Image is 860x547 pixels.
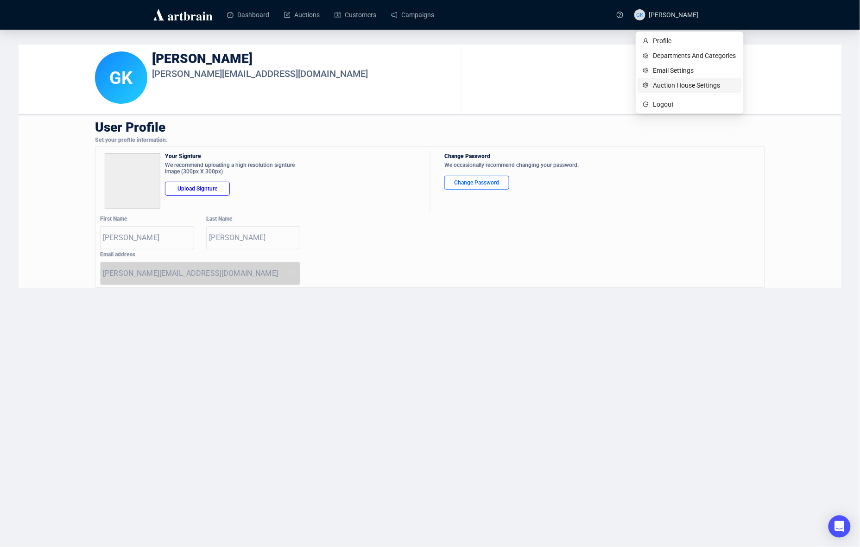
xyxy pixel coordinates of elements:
[152,51,368,69] div: [PERSON_NAME]
[95,115,765,137] div: User Profile
[335,3,376,27] a: Customers
[643,68,650,73] span: setting
[617,12,623,18] span: question-circle
[100,216,193,225] div: First Name
[643,102,650,107] span: logout
[284,3,320,27] a: Auctions
[391,3,434,27] a: Campaigns
[653,51,736,61] span: Departments And Categories
[643,53,650,58] span: setting
[152,7,214,22] img: logo
[206,216,299,225] div: Last Name
[227,3,269,27] a: Dashboard
[444,153,579,162] div: Change Password
[653,80,736,90] span: Auction House Settings
[165,153,354,162] div: Your Signture
[165,162,297,178] div: We recommend uploading a high resolution signture image (300px X 300px)
[95,51,147,104] div: Gregory Krueger
[649,11,699,19] span: [PERSON_NAME]
[103,230,194,245] input: First Name
[643,38,650,44] span: user
[110,68,133,88] span: GK
[653,99,736,109] span: Logout
[636,10,644,19] span: GK
[653,65,736,76] span: Email Settings
[100,252,299,261] div: Email address
[288,269,297,278] img: email.svg
[444,162,579,171] div: We occasionally recommend changing your password.
[152,69,368,82] div: [PERSON_NAME][EMAIL_ADDRESS][DOMAIN_NAME]
[444,176,509,190] button: Change Password
[165,182,230,196] button: Upload Signture
[173,184,222,193] div: Upload Signture
[103,266,288,281] input: Your Email
[653,36,736,46] span: Profile
[209,230,300,245] input: Last Name
[452,178,501,187] div: Change Password
[828,515,851,538] div: Open Intercom Messenger
[643,83,650,88] span: setting
[95,137,765,146] div: Set your profile information.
